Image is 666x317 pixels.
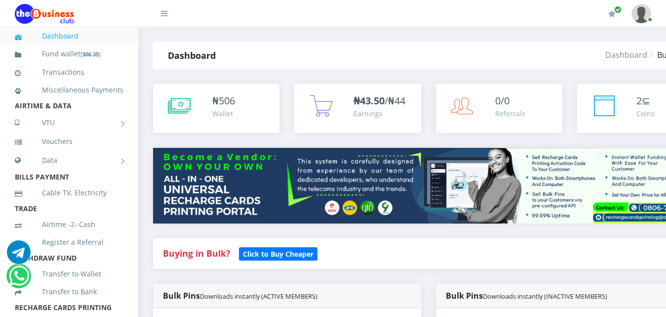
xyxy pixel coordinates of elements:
span: 506 [219,94,235,107]
a: VTU [15,110,123,135]
div: ⊆ [636,93,655,108]
div: Wallet [212,108,235,119]
small: Downloads instantly (ACTIVE MEMBERS) [200,292,317,301]
img: Logo [15,4,74,24]
div: ₦ [212,93,235,108]
img: User [631,4,651,23]
div: Referrals [495,108,525,119]
b: Click to Buy Cheaper [243,249,313,259]
i: Renew/Upgrade Subscription [608,10,616,18]
a: Chat for support [7,248,31,264]
a: Chat for support [9,272,29,288]
a: Airtime -2- Cash [15,213,123,236]
a: Vouchers [15,130,123,153]
a: Dashboard [605,49,647,60]
b: ₦43.50 [353,94,385,107]
div: Coins [636,108,655,119]
a: Click to Buy Cheaper [239,247,317,259]
a: Register a Referral [15,231,123,254]
a: Miscellaneous Payments [15,79,123,101]
small: [ ] [80,50,101,58]
strong: Dashboard [168,49,216,61]
strong: Buying in Bulk? [163,247,230,259]
span: /₦44 [353,94,405,107]
a: Transfer to Bank [15,280,123,303]
span: 2 [636,94,642,107]
a: Cable TV, Electricity [15,181,123,204]
b: 506.35 [82,50,99,58]
strong: Bulk Pins [163,290,317,301]
span: Renew/Upgrade Subscription [614,6,622,13]
a: Data [15,148,123,173]
a: Transfer to Wallet [15,263,123,285]
a: ₦506 Wallet [153,84,279,133]
span: 0/0 [495,94,509,107]
div: Earnings [353,108,405,119]
small: Downloads instantly (INACTIVE MEMBERS) [483,292,607,301]
a: Fund wallet[506.35] [15,43,123,66]
a: ₦43.50/₦44 Earnings [294,84,421,133]
a: Transactions [15,61,123,84]
strong: Bulk Pins [446,290,607,301]
a: Dashboard [15,25,123,47]
a: 0/0 Referrals [436,84,562,133]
